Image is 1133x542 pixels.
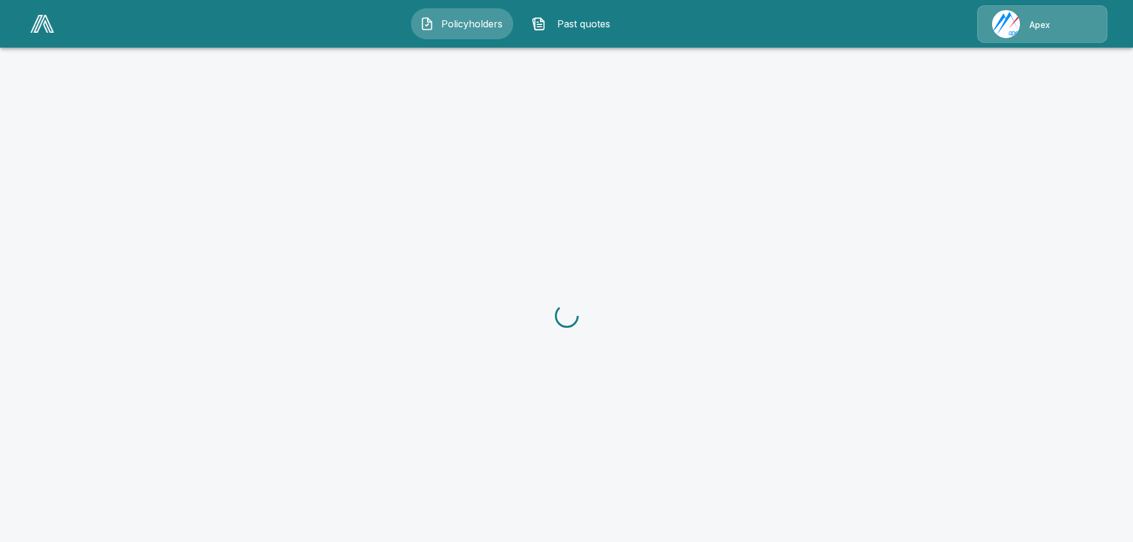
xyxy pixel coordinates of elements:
[420,17,434,31] img: Policyholders Icon
[411,8,513,39] button: Policyholders IconPolicyholders
[439,17,504,31] span: Policyholders
[30,15,54,33] img: AA Logo
[532,17,546,31] img: Past quotes Icon
[551,17,616,31] span: Past quotes
[523,8,625,39] button: Past quotes IconPast quotes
